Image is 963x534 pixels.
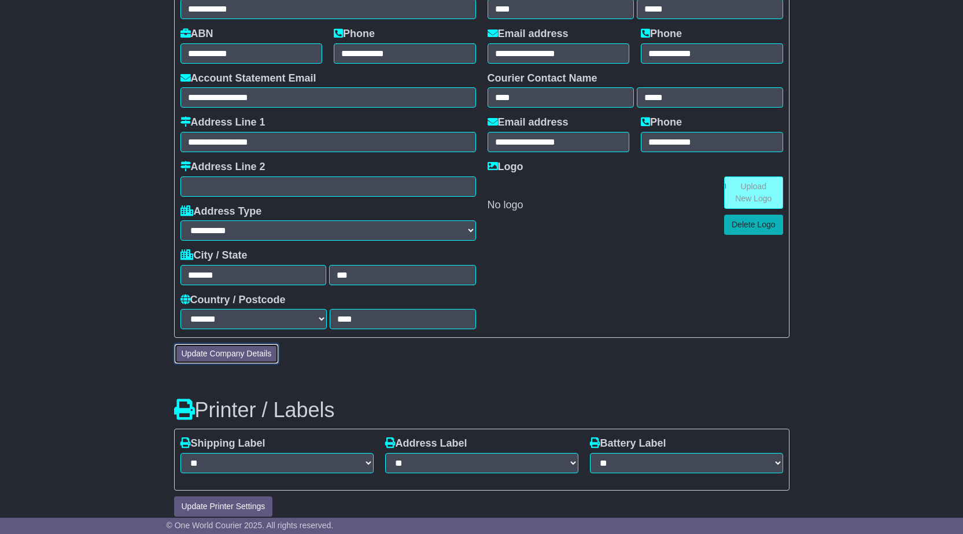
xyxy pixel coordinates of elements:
[174,496,273,517] button: Update Printer Settings
[488,116,569,129] label: Email address
[724,176,783,209] a: Upload New Logo
[180,161,265,174] label: Address Line 2
[385,437,467,450] label: Address Label
[334,28,375,40] label: Phone
[180,116,265,129] label: Address Line 1
[590,437,666,450] label: Battery Label
[488,199,523,211] span: No logo
[180,28,213,40] label: ABN
[641,28,682,40] label: Phone
[180,205,262,218] label: Address Type
[180,249,248,262] label: City / State
[174,344,279,364] button: Update Company Details
[488,161,523,174] label: Logo
[180,294,286,307] label: Country / Postcode
[180,437,265,450] label: Shipping Label
[641,116,682,129] label: Phone
[180,72,316,85] label: Account Statement Email
[488,28,569,40] label: Email address
[167,521,334,530] span: © One World Courier 2025. All rights reserved.
[174,399,789,422] h3: Printer / Labels
[488,72,597,85] label: Courier Contact Name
